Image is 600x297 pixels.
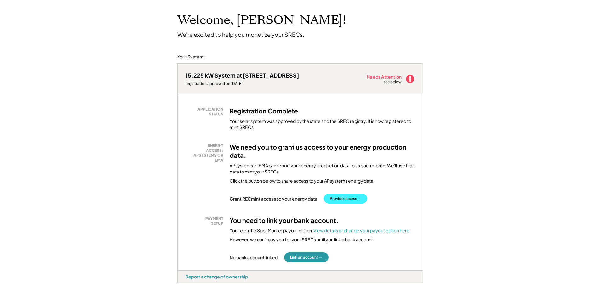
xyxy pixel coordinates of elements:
[230,216,339,224] h3: You need to link your bank account.
[189,107,223,117] div: APPLICATION STATUS
[230,196,317,201] div: Grant RECmint access to your energy data
[230,237,374,243] div: However, we can't pay you for your SRECs until you link a bank account.
[284,252,329,262] button: Link an account →
[189,216,223,226] div: PAYMENT SETUP
[324,194,367,204] button: Provide access →
[189,143,223,162] div: ENERGY ACCESS: APSYSTEMS OR EMA
[186,72,299,79] div: 15.225 kW System at [STREET_ADDRESS]
[313,228,411,233] a: View details or change your payout option here.
[230,118,415,130] div: Your solar system was approved by the state and the SREC registry. It is now registered to mint S...
[367,74,402,79] div: Needs Attention
[177,283,197,286] div: fiuuciuj - VA Distributed
[230,255,278,260] div: No bank account linked
[230,228,411,234] div: You're on the Spot Market payout option.
[230,107,298,115] h3: Registration Complete
[177,13,346,28] h1: Welcome, [PERSON_NAME]!
[230,143,415,159] h3: We need you to grant us access to your energy production data.
[186,81,299,86] div: registration approved on [DATE]
[186,274,248,279] div: Report a change of ownership
[177,31,304,38] div: We're excited to help you monetize your SRECs.
[177,54,205,60] div: Your System:
[230,162,415,175] div: APsystems or EMA can report your energy production data to us each month. We'll use that data to ...
[383,80,402,85] div: see below
[230,178,374,184] div: Click the button below to share access to your APsystems energy data.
